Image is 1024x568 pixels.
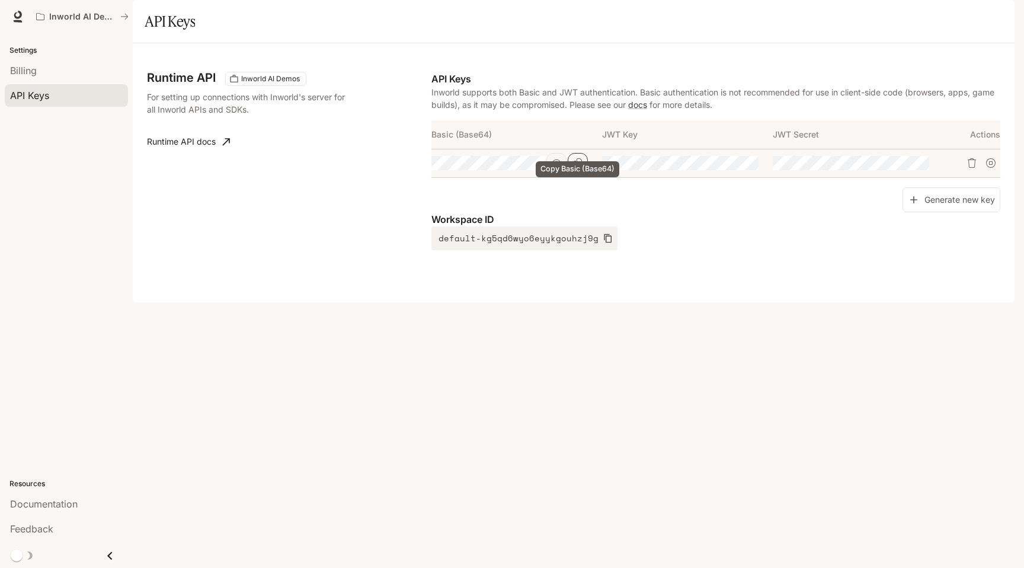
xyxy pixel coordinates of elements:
[431,72,1000,86] p: API Keys
[431,212,1000,226] p: Workspace ID
[431,226,617,250] button: default-kg5qd6wyo6eyykgouhzj9g
[602,120,773,149] th: JWT Key
[236,74,305,84] span: Inworld AI Demos
[225,72,306,86] div: These keys will apply to your current workspace only
[49,12,116,22] p: Inworld AI Demos
[145,9,195,33] h1: API Keys
[773,120,943,149] th: JWT Secret
[147,91,353,116] p: For setting up connections with Inworld's server for all Inworld APIs and SDKs.
[147,72,216,84] h3: Runtime API
[431,120,602,149] th: Basic (Base64)
[628,100,647,110] a: docs
[536,161,619,177] div: Copy Basic (Base64)
[431,86,1000,111] p: Inworld supports both Basic and JWT authentication. Basic authentication is not recommended for u...
[962,154,981,173] button: Delete API key
[31,5,134,28] button: All workspaces
[568,153,588,173] button: Copy Basic (Base64)
[903,187,1000,213] button: Generate new key
[142,130,235,154] a: Runtime API docs
[981,154,1000,173] button: Suspend API key
[943,120,1000,149] th: Actions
